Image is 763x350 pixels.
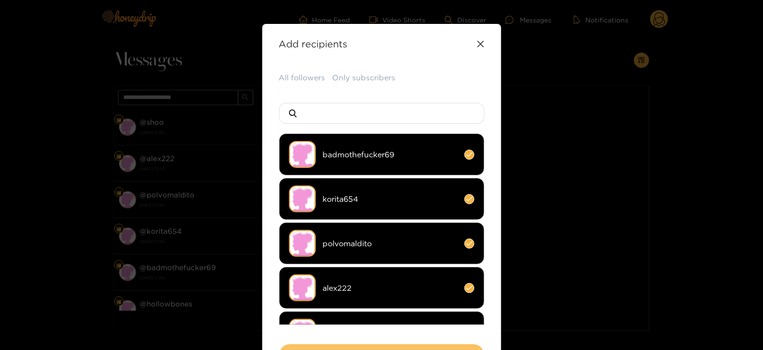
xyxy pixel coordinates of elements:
[289,186,316,212] img: no-avatar.png
[323,238,457,249] span: polvomaldito
[279,38,348,49] strong: Add recipients
[279,72,325,83] button: All followers
[289,319,316,346] img: no-avatar.png
[289,230,316,257] img: no-avatar.png
[323,283,457,294] span: alex222
[333,72,396,83] button: Only subscribers
[323,149,457,160] span: badmothefucker69
[289,274,316,301] img: no-avatar.png
[289,141,316,168] img: no-avatar.png
[323,194,457,205] span: korita654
